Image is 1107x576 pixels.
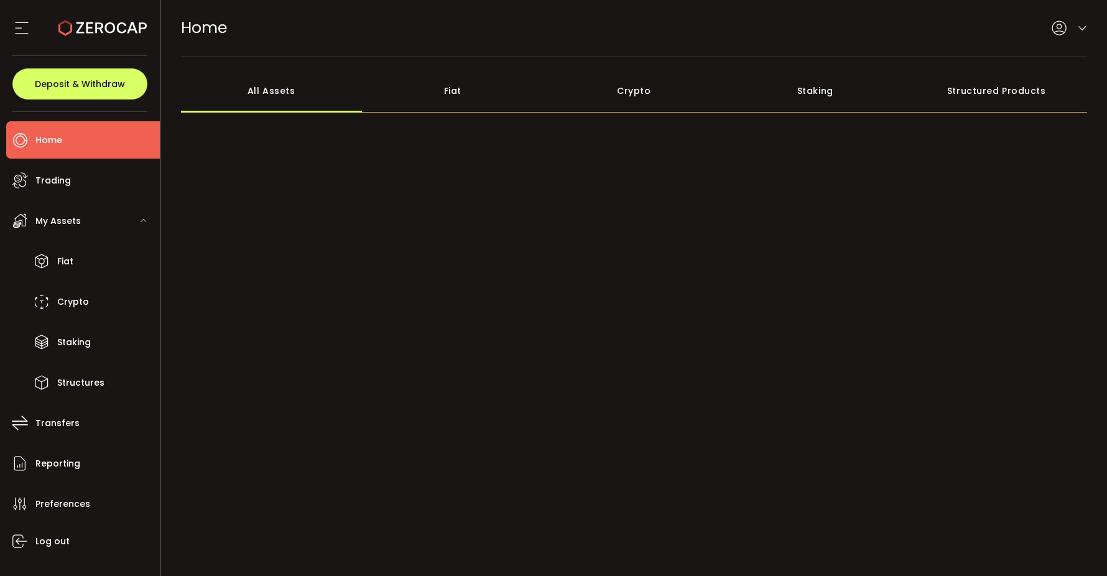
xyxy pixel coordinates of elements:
[57,374,104,392] span: Structures
[57,293,89,311] span: Crypto
[362,69,544,113] div: Fiat
[181,17,227,39] span: Home
[12,68,147,100] button: Deposit & Withdraw
[181,69,363,113] div: All Assets
[35,172,71,190] span: Trading
[35,212,81,230] span: My Assets
[725,69,906,113] div: Staking
[57,333,91,351] span: Staking
[57,253,73,271] span: Fiat
[35,532,70,550] span: Log out
[35,131,62,149] span: Home
[35,455,80,473] span: Reporting
[35,414,80,432] span: Transfers
[35,80,125,88] span: Deposit & Withdraw
[544,69,725,113] div: Crypto
[35,495,90,513] span: Preferences
[906,69,1088,113] div: Structured Products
